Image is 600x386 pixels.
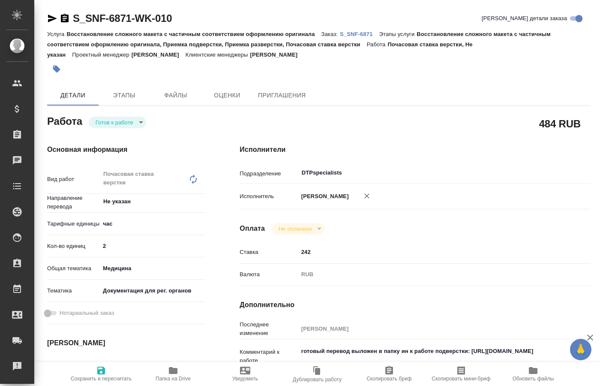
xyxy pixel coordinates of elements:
p: Проектный менеджер [72,51,131,58]
div: Документация для рег. органов [100,283,205,298]
div: Готов к работе [272,223,324,235]
p: [PERSON_NAME] [250,51,304,58]
span: Нотариальный заказ [60,309,114,317]
p: Заказ: [321,31,340,37]
button: Скопировать бриф [353,362,425,386]
button: Скопировать ссылку [60,13,70,24]
p: Ставка [240,248,298,256]
button: Open [557,172,558,174]
input: ✎ Введи что-нибудь [100,360,175,372]
button: Скопировать ссылку для ЯМессенджера [47,13,57,24]
h2: 484 RUB [539,116,581,131]
p: Направление перевода [47,194,100,211]
span: Обновить файлы [513,376,554,382]
p: Вид работ [47,175,100,184]
p: Тарифные единицы [47,220,100,228]
p: Клиентские менеджеры [186,51,250,58]
p: Услуга [47,31,66,37]
span: Этапы [104,90,145,101]
a: S_SNF-6871 [340,30,379,37]
p: Этапы услуги [379,31,417,37]
button: Не оплачена [276,225,314,232]
span: Скопировать бриф [366,376,411,382]
button: Open [201,201,202,202]
button: Папка на Drive [137,362,209,386]
textarea: готовый перевод выложен в папку ин к работе подверстки: [URL][DOMAIN_NAME] [298,344,561,367]
a: S_SNF-6871-WK-010 [73,12,172,24]
p: Работа [367,41,388,48]
p: Общая тематика [47,264,100,273]
h4: [PERSON_NAME] [47,338,205,348]
p: Тематика [47,286,100,295]
button: Сохранить и пересчитать [65,362,137,386]
p: Комментарий к работе [240,348,298,365]
input: Пустое поле [298,323,561,335]
p: Восстановление сложного макета с частичным соответствием оформлению оригинала [66,31,321,37]
button: Уведомить [209,362,281,386]
button: Добавить тэг [47,60,66,78]
h4: Дополнительно [240,300,591,310]
div: Готов к работе [89,117,146,128]
span: 🙏 [573,341,588,359]
span: Дублировать работу [293,377,342,383]
span: Сохранить и пересчитать [71,376,132,382]
p: [PERSON_NAME] [132,51,186,58]
span: Уведомить [232,376,258,382]
button: Скопировать мини-бриф [425,362,497,386]
span: Папка на Drive [156,376,191,382]
p: Последнее изменение [240,320,298,338]
span: Скопировать мини-бриф [432,376,490,382]
p: Валюта [240,270,298,279]
button: Дублировать работу [281,362,353,386]
button: 🙏 [570,339,591,360]
h4: Основная информация [47,145,205,155]
p: Кол-во единиц [47,242,100,250]
button: Готов к работе [93,119,136,126]
span: Приглашения [258,90,306,101]
button: Удалить исполнителя [357,187,376,205]
p: Подразделение [240,169,298,178]
p: Исполнитель [240,192,298,201]
button: Обновить файлы [497,362,569,386]
h2: Работа [47,113,82,128]
p: S_SNF-6871 [340,31,379,37]
div: Медицина [100,261,205,276]
p: [PERSON_NAME] [298,192,349,201]
span: Детали [52,90,93,101]
h4: Оплата [240,223,265,234]
span: Оценки [207,90,248,101]
span: Файлы [155,90,196,101]
div: RUB [298,267,561,282]
span: [PERSON_NAME] детали заказа [482,14,567,23]
input: ✎ Введи что-нибудь [100,240,205,252]
h4: Исполнители [240,145,591,155]
input: ✎ Введи что-нибудь [298,246,561,258]
div: час [100,217,205,231]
